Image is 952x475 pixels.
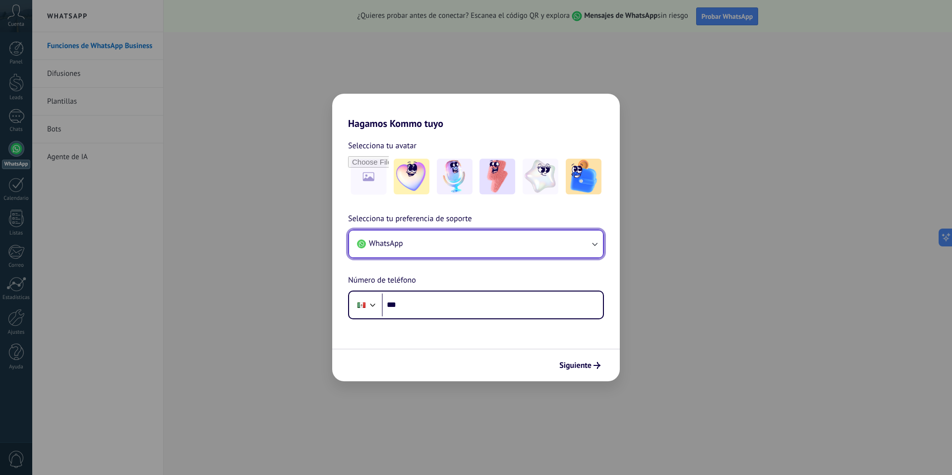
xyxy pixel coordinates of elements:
[332,94,620,129] h2: Hagamos Kommo tuyo
[348,139,416,152] span: Selecciona tu avatar
[352,295,371,315] div: Mexico: + 52
[348,213,472,226] span: Selecciona tu preferencia de soporte
[559,362,592,369] span: Siguiente
[437,159,473,194] img: -2.jpeg
[348,274,416,287] span: Número de teléfono
[566,159,601,194] img: -5.jpeg
[349,231,603,257] button: WhatsApp
[369,238,403,248] span: WhatsApp
[479,159,515,194] img: -3.jpeg
[394,159,429,194] img: -1.jpeg
[523,159,558,194] img: -4.jpeg
[555,357,605,374] button: Siguiente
